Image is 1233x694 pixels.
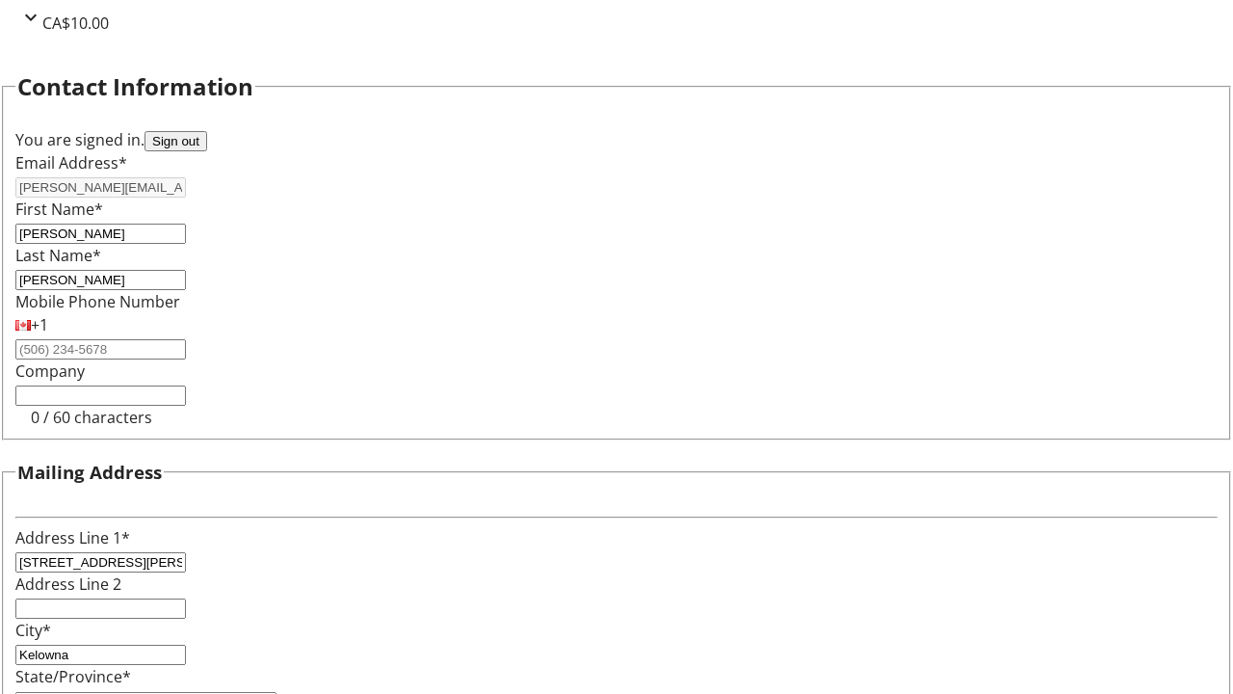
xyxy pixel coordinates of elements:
[144,131,207,151] button: Sign out
[15,552,186,573] input: Address
[15,339,186,360] input: (506) 234-5678
[15,666,131,687] label: State/Province*
[15,291,180,312] label: Mobile Phone Number
[15,199,103,220] label: First Name*
[42,13,109,34] span: CA$10.00
[15,574,121,595] label: Address Line 2
[15,152,127,173] label: Email Address*
[31,407,152,428] tr-character-limit: 0 / 60 characters
[15,128,1218,151] div: You are signed in.
[15,527,130,548] label: Address Line 1*
[15,645,186,665] input: City
[17,69,253,104] h2: Contact Information
[15,620,51,641] label: City*
[15,245,101,266] label: Last Name*
[15,360,85,382] label: Company
[17,459,162,486] h3: Mailing Address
